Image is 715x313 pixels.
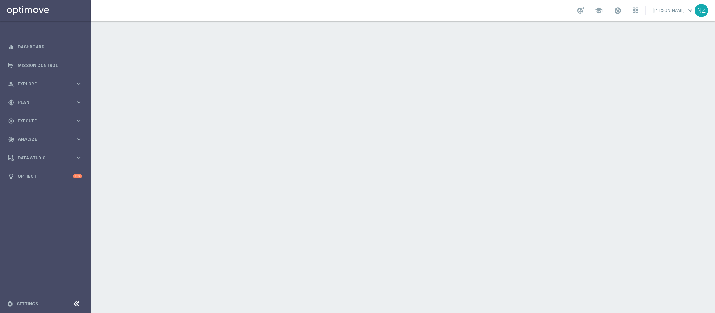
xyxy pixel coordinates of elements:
[18,119,75,123] span: Execute
[8,81,75,87] div: Explore
[595,7,603,14] span: school
[8,81,14,87] i: person_search
[653,5,695,16] a: [PERSON_NAME]keyboard_arrow_down
[8,44,14,50] i: equalizer
[18,156,75,160] span: Data Studio
[18,82,75,86] span: Explore
[8,118,82,124] button: play_circle_outline Execute keyboard_arrow_right
[8,63,82,68] button: Mission Control
[8,155,75,161] div: Data Studio
[686,7,694,14] span: keyboard_arrow_down
[75,99,82,106] i: keyboard_arrow_right
[7,301,13,307] i: settings
[8,174,82,179] button: lightbulb Optibot +10
[8,137,82,142] button: track_changes Analyze keyboard_arrow_right
[18,100,75,105] span: Plan
[8,56,82,75] div: Mission Control
[8,100,82,105] button: gps_fixed Plan keyboard_arrow_right
[8,81,82,87] button: person_search Explore keyboard_arrow_right
[75,136,82,143] i: keyboard_arrow_right
[8,38,82,56] div: Dashboard
[75,81,82,87] i: keyboard_arrow_right
[8,136,75,143] div: Analyze
[18,56,82,75] a: Mission Control
[73,174,82,178] div: +10
[18,38,82,56] a: Dashboard
[8,155,82,161] button: Data Studio keyboard_arrow_right
[8,167,82,185] div: Optibot
[8,173,14,180] i: lightbulb
[8,136,14,143] i: track_changes
[8,99,14,106] i: gps_fixed
[8,118,75,124] div: Execute
[18,137,75,142] span: Analyze
[695,4,708,17] div: NZ
[8,118,14,124] i: play_circle_outline
[8,44,82,50] button: equalizer Dashboard
[18,167,73,185] a: Optibot
[17,302,38,306] a: Settings
[75,117,82,124] i: keyboard_arrow_right
[8,99,75,106] div: Plan
[75,154,82,161] i: keyboard_arrow_right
